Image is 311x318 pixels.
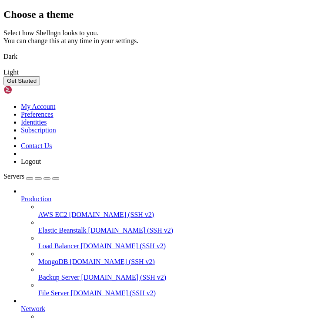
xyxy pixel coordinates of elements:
[21,305,308,313] a: Network
[21,187,308,297] li: Production
[21,195,308,203] a: Production
[21,126,56,134] a: Subscription
[38,274,308,281] a: Backup Server [DOMAIN_NAME] (SSH v2)
[71,289,156,297] span: [DOMAIN_NAME] (SSH v2)
[38,274,80,281] span: Backup Server
[38,242,79,250] span: Load Balancer
[38,289,308,297] a: File Server [DOMAIN_NAME] (SSH v2)
[38,219,308,234] li: Elastic Beanstalk [DOMAIN_NAME] (SSH v2)
[38,227,87,234] span: Elastic Beanstalk
[88,227,174,234] span: [DOMAIN_NAME] (SSH v2)
[21,111,54,118] a: Preferences
[81,242,166,250] span: [DOMAIN_NAME] (SSH v2)
[81,274,167,281] span: [DOMAIN_NAME] (SSH v2)
[3,173,24,180] span: Servers
[21,103,56,110] a: My Account
[70,258,155,265] span: [DOMAIN_NAME] (SSH v2)
[38,234,308,250] li: Load Balancer [DOMAIN_NAME] (SSH v2)
[21,118,47,126] a: Identities
[21,158,41,165] a: Logout
[69,211,154,218] span: [DOMAIN_NAME] (SSH v2)
[21,195,51,203] span: Production
[3,76,40,85] button: Get Started
[3,85,54,94] img: Shellngn
[38,289,69,297] span: File Server
[38,242,308,250] a: Load Balancer [DOMAIN_NAME] (SSH v2)
[3,53,308,61] div: Dark
[3,68,308,76] div: Light
[21,142,52,149] a: Contact Us
[21,305,45,312] span: Network
[38,211,67,218] span: AWS EC2
[3,29,308,45] div: Select how Shellngn looks to you. You can change this at any time in your settings.
[38,266,308,281] li: Backup Server [DOMAIN_NAME] (SSH v2)
[38,203,308,219] li: AWS EC2 [DOMAIN_NAME] (SSH v2)
[38,281,308,297] li: File Server [DOMAIN_NAME] (SSH v2)
[3,173,59,180] a: Servers
[38,258,308,266] a: MongoDB [DOMAIN_NAME] (SSH v2)
[38,211,308,219] a: AWS EC2 [DOMAIN_NAME] (SSH v2)
[3,9,308,20] h2: Choose a theme
[38,250,308,266] li: MongoDB [DOMAIN_NAME] (SSH v2)
[38,227,308,234] a: Elastic Beanstalk [DOMAIN_NAME] (SSH v2)
[38,258,68,265] span: MongoDB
